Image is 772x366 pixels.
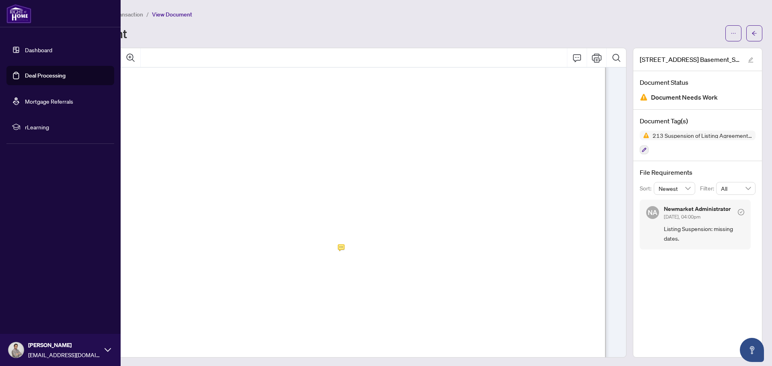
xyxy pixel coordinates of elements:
[649,133,756,138] span: 213 Suspension of Listing Agreement - Authority to Offer for Lease
[25,72,66,79] a: Deal Processing
[6,4,31,23] img: logo
[731,31,736,36] span: ellipsis
[748,57,754,63] span: edit
[8,342,24,358] img: Profile Icon
[664,224,744,243] span: Listing Suspension: missing dates.
[146,10,149,19] li: /
[640,55,740,64] span: [STREET_ADDRESS] Basement_Suspension.pdf
[651,92,718,103] span: Document Needs Work
[740,338,764,362] button: Open asap
[640,78,756,87] h4: Document Status
[751,31,757,36] span: arrow-left
[25,46,52,53] a: Dashboard
[28,350,101,359] span: [EMAIL_ADDRESS][DOMAIN_NAME]
[100,11,143,18] span: View Transaction
[648,207,657,218] span: NA
[152,11,192,18] span: View Document
[659,182,691,194] span: Newest
[738,209,744,215] span: check-circle
[664,206,731,212] h5: Newmarket Administrator
[28,341,101,350] span: [PERSON_NAME]
[664,214,700,220] span: [DATE], 04:00pm
[25,98,73,105] a: Mortgage Referrals
[721,182,751,194] span: All
[640,116,756,126] h4: Document Tag(s)
[700,184,716,193] p: Filter:
[640,93,648,101] img: Document Status
[640,131,649,140] img: Status Icon
[25,123,109,131] span: rLearning
[640,168,756,177] h4: File Requirements
[640,184,654,193] p: Sort:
